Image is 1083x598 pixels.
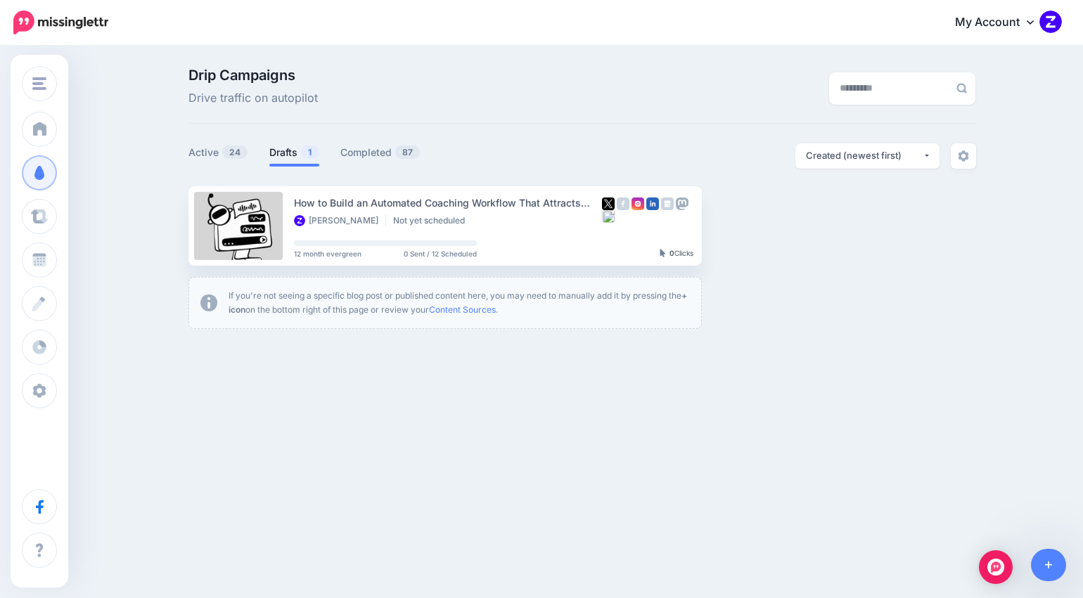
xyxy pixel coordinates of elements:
span: Drip Campaigns [188,68,318,82]
div: How to Build an Automated Coaching Workflow That Attracts High-Ticket Clients [294,195,602,211]
span: 87 [395,145,420,159]
button: Created (newest first) [795,143,940,169]
div: Clicks [660,249,693,258]
img: info-circle-grey.png [200,294,217,311]
p: If you're not seeing a specific blog post or published content here, you may need to manually add... [229,289,690,317]
span: 24 [222,145,248,159]
img: twitter-square.png [602,197,615,210]
img: search-grey-6.png [956,83,967,93]
li: Not yet scheduled [393,215,472,226]
img: Missinglettr [13,11,108,34]
img: mastodon-grey-square.png [676,197,688,210]
b: + icon [229,290,687,315]
img: google_business-grey-square.png [661,197,674,210]
img: bluesky-grey-square.png [602,210,615,223]
img: pointer-grey-darker.png [660,249,666,257]
img: instagram-square.png [632,197,644,210]
span: 0 Sent / 12 Scheduled [404,250,477,257]
div: Created (newest first) [806,149,923,162]
a: My Account [941,6,1062,40]
img: facebook-grey-square.png [617,197,629,210]
li: [PERSON_NAME] [294,215,386,226]
a: Completed87 [340,144,421,161]
a: Content Sources [429,304,496,315]
img: linkedin-square.png [646,197,659,210]
img: menu.png [32,77,46,90]
span: 1 [301,145,319,159]
div: Open Intercom Messenger [979,550,1013,584]
b: 0 [669,249,674,257]
span: Drive traffic on autopilot [188,89,318,108]
a: Active24 [188,144,248,161]
img: settings-grey.png [958,150,969,162]
span: 12 month evergreen [294,250,361,257]
a: Drafts1 [269,144,319,161]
